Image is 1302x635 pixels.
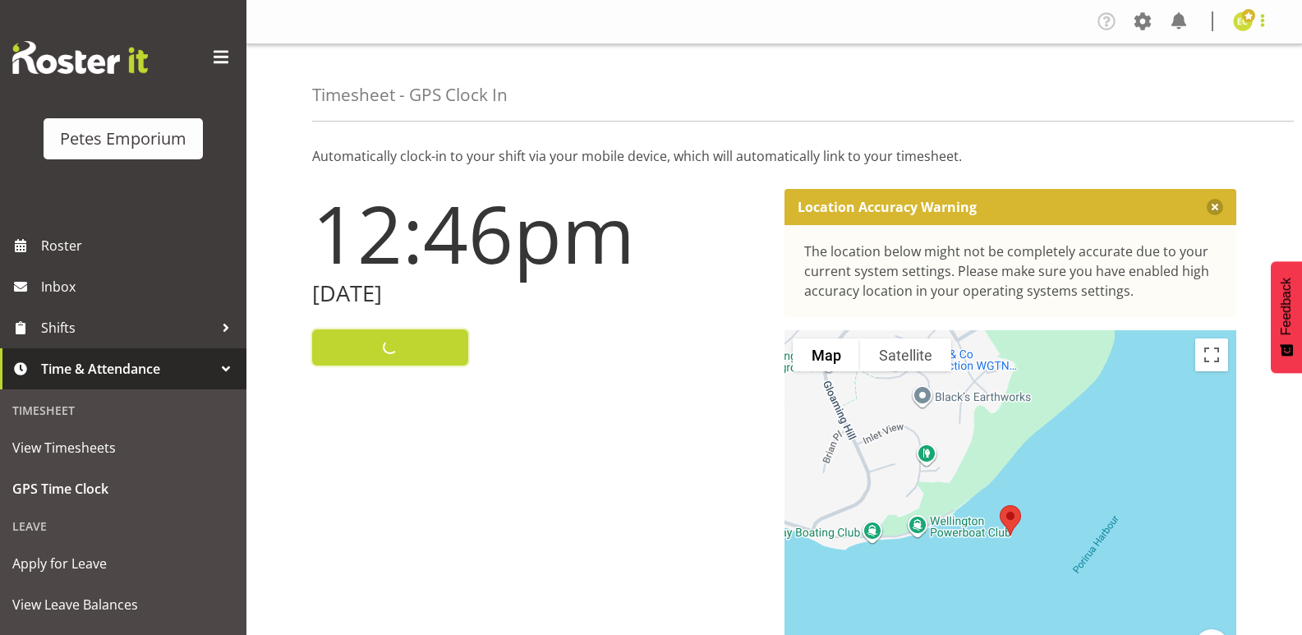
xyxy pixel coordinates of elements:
span: View Leave Balances [12,592,234,617]
button: Toggle fullscreen view [1195,338,1228,371]
button: Close message [1207,199,1223,215]
div: Timesheet [4,393,242,427]
div: Petes Emporium [60,127,186,151]
img: emma-croft7499.jpg [1233,12,1253,31]
span: Inbox [41,274,238,299]
div: Leave [4,509,242,543]
span: Shifts [41,315,214,340]
span: GPS Time Clock [12,476,234,501]
span: Feedback [1279,278,1294,335]
img: Rosterit website logo [12,41,148,74]
div: The location below might not be completely accurate due to your current system settings. Please m... [804,242,1217,301]
span: Apply for Leave [12,551,234,576]
a: GPS Time Clock [4,468,242,509]
h1: 12:46pm [312,189,765,278]
span: Roster [41,233,238,258]
h2: [DATE] [312,281,765,306]
a: View Leave Balances [4,584,242,625]
a: View Timesheets [4,427,242,468]
button: Show street map [793,338,860,371]
h4: Timesheet - GPS Clock In [312,85,508,104]
button: Show satellite imagery [860,338,951,371]
span: View Timesheets [12,435,234,460]
p: Location Accuracy Warning [798,199,977,215]
p: Automatically clock-in to your shift via your mobile device, which will automatically link to you... [312,146,1236,166]
span: Time & Attendance [41,357,214,381]
button: Feedback - Show survey [1271,261,1302,373]
a: Apply for Leave [4,543,242,584]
